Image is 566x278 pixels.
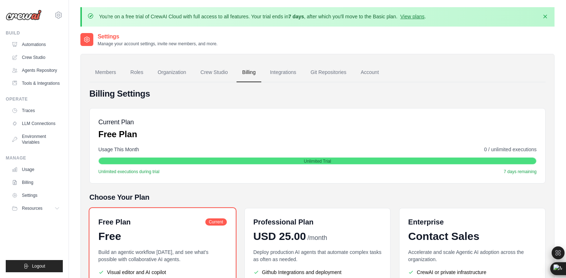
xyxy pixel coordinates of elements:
[6,30,63,36] div: Build
[305,63,352,82] a: Git Repositories
[98,230,227,243] div: Free
[408,217,537,227] h6: Enterprise
[98,269,227,276] li: Visual editor and AI copilot
[9,105,63,116] a: Traces
[288,14,304,19] strong: 7 days
[253,217,314,227] h6: Professional Plan
[9,190,63,201] a: Settings
[408,230,537,243] div: Contact Sales
[9,39,63,50] a: Automations
[98,146,139,153] span: Usage This Month
[98,249,227,263] p: Build an agentic workflow [DATE], and see what's possible with collaborative AI agents.
[98,129,137,140] p: Free Plan
[205,218,227,226] span: Current
[484,146,537,153] span: 0 / unlimited executions
[504,169,537,175] span: 7 days remaining
[6,155,63,161] div: Manage
[98,32,217,41] h2: Settings
[400,14,424,19] a: View plans
[98,169,159,175] span: Unlimited executions during trial
[9,203,63,214] button: Resources
[307,233,327,243] span: /month
[264,63,302,82] a: Integrations
[89,63,122,82] a: Members
[99,13,426,20] p: You're on a free trial of CrewAI Cloud with full access to all features. Your trial ends in , aft...
[9,52,63,63] a: Crew Studio
[253,230,306,243] span: USD 25.00
[9,78,63,89] a: Tools & Integrations
[6,260,63,272] button: Logout
[22,205,42,211] span: Resources
[6,10,42,20] img: Logo
[6,96,63,102] div: Operate
[125,63,149,82] a: Roles
[98,117,137,127] h5: Current Plan
[98,41,217,47] p: Manage your account settings, invite new members, and more.
[408,249,537,263] p: Accelerate and scale Agentic AI adoption across the organization.
[237,63,261,82] a: Billing
[89,192,546,202] h5: Choose Your Plan
[253,269,382,276] li: Github Integrations and deployment
[304,158,331,164] span: Unlimited Trial
[355,63,385,82] a: Account
[32,263,45,269] span: Logout
[152,63,192,82] a: Organization
[9,65,63,76] a: Agents Repository
[9,118,63,129] a: LLM Connections
[9,164,63,175] a: Usage
[89,88,546,99] h4: Billing Settings
[408,269,537,276] li: CrewAI or private infrastructure
[253,249,382,263] p: Deploy production AI agents that automate complex tasks as often as needed.
[195,63,234,82] a: Crew Studio
[98,217,131,227] h6: Free Plan
[9,177,63,188] a: Billing
[9,131,63,148] a: Environment Variables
